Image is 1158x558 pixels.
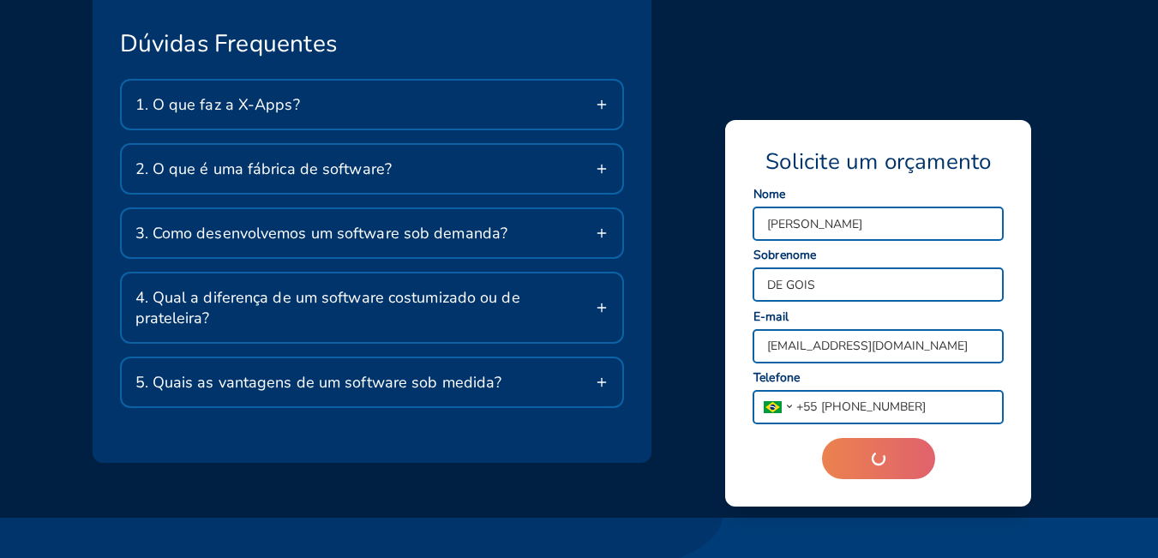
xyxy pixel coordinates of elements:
[753,207,1003,240] input: Seu nome
[765,147,991,177] span: Solicite um orçamento
[753,268,1003,301] input: Seu sobrenome
[120,29,338,58] span: Dúvidas Frequentes
[135,159,393,179] span: 2. O que é uma fábrica de software?
[135,94,300,115] span: 1. O que faz a X-Apps?
[753,330,1003,363] input: Seu melhor e-mail
[817,391,1003,423] input: 99 99999 9999
[135,372,502,393] span: 5. Quais as vantagens de um software sob medida?
[135,287,596,328] span: 4. Qual a diferença de um software costumizado ou de prateleira?
[135,223,508,243] span: 3. Como desenvolvemos um software sob demanda?
[796,398,817,416] span: + 55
